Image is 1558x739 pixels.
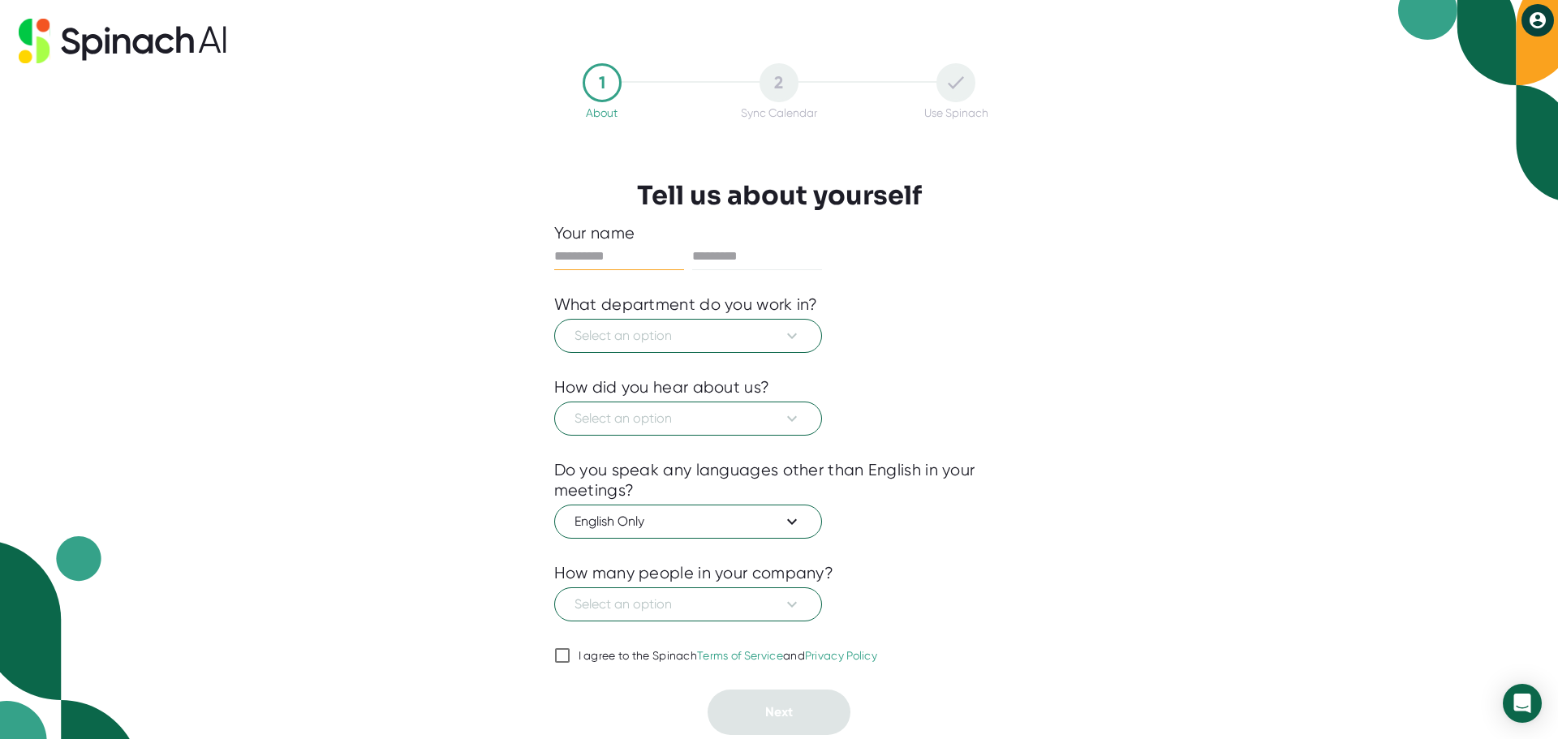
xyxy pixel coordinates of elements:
a: Terms of Service [697,649,783,662]
span: Next [765,704,793,720]
span: Select an option [575,595,802,614]
div: I agree to the Spinach and [579,649,878,664]
span: English Only [575,512,802,531]
div: Do you speak any languages other than English in your meetings? [554,460,1005,501]
button: Next [708,690,850,735]
a: Privacy Policy [805,649,877,662]
div: 2 [760,63,798,102]
h3: Tell us about yourself [637,180,922,211]
div: How many people in your company? [554,563,834,583]
button: English Only [554,505,822,539]
div: Open Intercom Messenger [1503,684,1542,723]
button: Select an option [554,319,822,353]
span: Select an option [575,326,802,346]
button: Select an option [554,587,822,621]
div: What department do you work in? [554,294,818,315]
div: Use Spinach [924,106,988,119]
div: 1 [583,63,622,102]
div: Your name [554,223,1005,243]
button: Select an option [554,402,822,436]
div: Sync Calendar [741,106,817,119]
span: Select an option [575,409,802,428]
div: How did you hear about us? [554,377,770,397]
div: About [586,106,618,119]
